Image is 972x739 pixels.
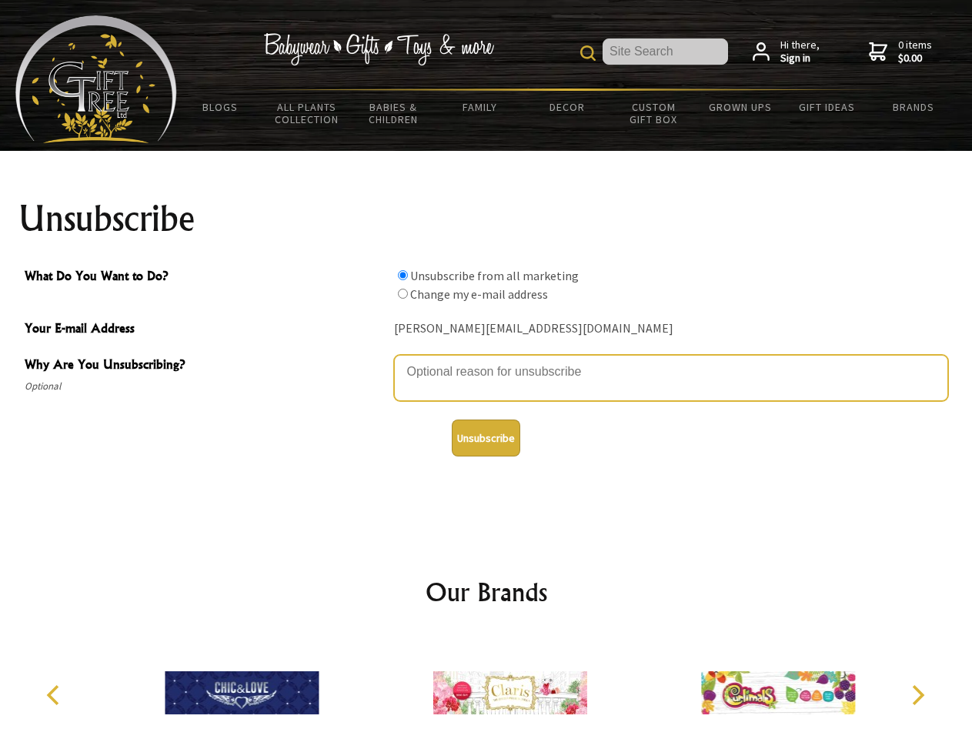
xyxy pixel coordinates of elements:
[25,355,386,377] span: Why Are You Unsubscribing?
[410,286,548,302] label: Change my e-mail address
[780,52,820,65] strong: Sign in
[398,270,408,280] input: What Do You Want to Do?
[898,38,932,65] span: 0 items
[25,377,386,396] span: Optional
[25,319,386,341] span: Your E-mail Address
[398,289,408,299] input: What Do You Want to Do?
[898,52,932,65] strong: $0.00
[869,38,932,65] a: 0 items$0.00
[394,355,948,401] textarea: Why Are You Unsubscribing?
[350,91,437,135] a: Babies & Children
[25,266,386,289] span: What Do You Want to Do?
[15,15,177,143] img: Babyware - Gifts - Toys and more...
[394,317,948,341] div: [PERSON_NAME][EMAIL_ADDRESS][DOMAIN_NAME]
[264,91,351,135] a: All Plants Collection
[523,91,610,123] a: Decor
[696,91,783,123] a: Grown Ups
[437,91,524,123] a: Family
[452,420,520,456] button: Unsubscribe
[610,91,697,135] a: Custom Gift Box
[870,91,957,123] a: Brands
[263,33,494,65] img: Babywear - Gifts - Toys & more
[603,38,728,65] input: Site Search
[780,38,820,65] span: Hi there,
[177,91,264,123] a: BLOGS
[31,573,942,610] h2: Our Brands
[18,200,954,237] h1: Unsubscribe
[580,45,596,61] img: product search
[410,268,579,283] label: Unsubscribe from all marketing
[753,38,820,65] a: Hi there,Sign in
[38,678,72,712] button: Previous
[783,91,870,123] a: Gift Ideas
[900,678,934,712] button: Next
